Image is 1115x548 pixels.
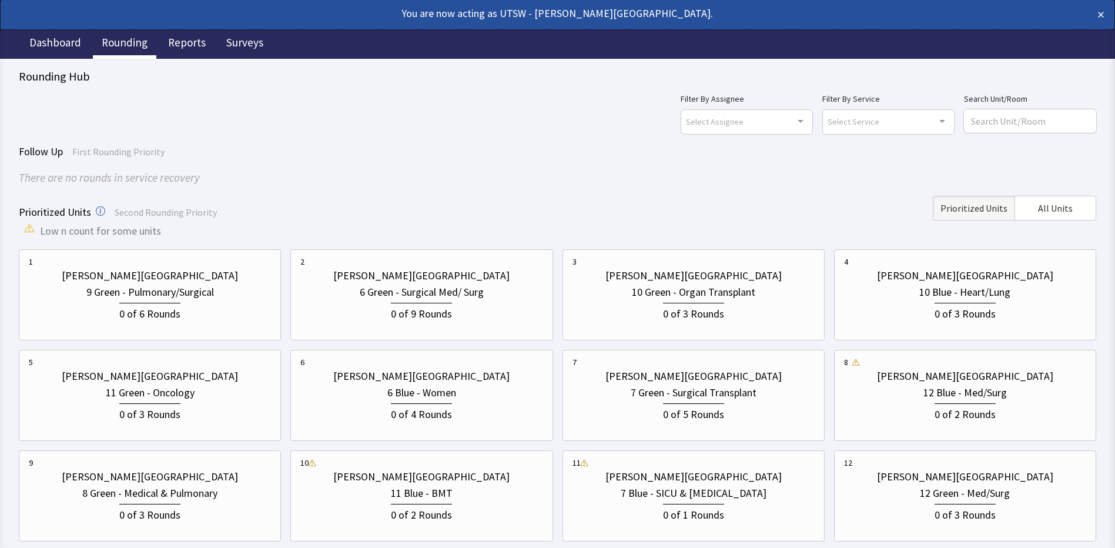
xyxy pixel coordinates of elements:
a: Reports [159,29,215,59]
div: There are no rounds in service recovery [19,169,1096,186]
div: 0 of 3 Rounds [119,504,180,523]
span: Select Assignee [686,115,744,128]
div: 7 [572,356,577,368]
div: [PERSON_NAME][GEOGRAPHIC_DATA] [877,368,1053,385]
div: 0 of 3 Rounds [663,303,724,322]
div: 1 [29,256,33,268]
div: 8 Green - Medical & Pulmonary [82,485,217,502]
span: Select Service [828,115,879,128]
div: [PERSON_NAME][GEOGRAPHIC_DATA] [333,268,510,284]
div: 11 [572,457,581,469]
button: Prioritized Units [933,196,1014,220]
div: 6 [300,356,304,368]
div: [PERSON_NAME][GEOGRAPHIC_DATA] [333,368,510,385]
div: [PERSON_NAME][GEOGRAPHIC_DATA] [605,368,782,385]
div: [PERSON_NAME][GEOGRAPHIC_DATA] [605,469,782,485]
div: You are now acting as UTSW - [PERSON_NAME][GEOGRAPHIC_DATA]. [11,5,995,22]
div: 11 Blue - BMT [391,485,453,502]
div: 6 Blue - Women [387,385,456,401]
div: [PERSON_NAME][GEOGRAPHIC_DATA] [605,268,782,284]
div: 0 of 5 Rounds [663,403,724,423]
div: 0 of 6 Rounds [119,303,180,322]
div: 4 [844,256,848,268]
input: Search Unit/Room [964,109,1096,133]
label: Filter By Assignee [681,92,813,106]
div: 10 [300,457,309,469]
div: 0 of 3 Rounds [935,504,996,523]
div: 11 Green - Oncology [106,385,195,401]
div: 9 [29,457,33,469]
label: Search Unit/Room [964,92,1096,106]
div: 0 of 4 Rounds [391,403,452,423]
div: 6 Green - Surgical Med/ Surg [360,284,484,300]
div: 7 Green - Surgical Transplant [631,385,756,401]
div: 0 of 9 Rounds [391,303,452,322]
span: Prioritized Units [940,201,1007,215]
div: 3 [572,256,577,268]
div: 0 of 2 Rounds [935,403,996,423]
span: Second Rounding Priority [115,206,217,218]
div: 0 of 1 Rounds [663,504,724,523]
div: [PERSON_NAME][GEOGRAPHIC_DATA] [62,469,238,485]
div: 8 [844,356,848,368]
div: 10 Blue - Heart/Lung [919,284,1010,300]
div: 7 Blue - SICU & [MEDICAL_DATA] [621,485,766,502]
div: 0 of 2 Rounds [391,504,452,523]
div: 0 of 3 Rounds [119,403,180,423]
span: First Rounding Priority [72,146,165,158]
div: 5 [29,356,33,368]
span: Low n count for some units [40,223,161,239]
a: Rounding [93,29,156,59]
div: 9 Green - Pulmonary/Surgical [86,284,214,300]
div: 12 Blue - Med/Surg [923,385,1007,401]
div: 12 [844,457,852,469]
button: × [1097,5,1104,24]
div: Rounding Hub [19,68,1096,85]
div: Follow Up [19,143,1096,160]
a: Dashboard [21,29,90,59]
label: Filter By Service [822,92,955,106]
div: 2 [300,256,304,268]
span: Prioritized Units [19,205,91,219]
button: All Units [1014,196,1096,220]
div: [PERSON_NAME][GEOGRAPHIC_DATA] [62,368,238,385]
div: [PERSON_NAME][GEOGRAPHIC_DATA] [62,268,238,284]
div: 10 Green - Organ Transplant [632,284,755,300]
div: 12 Green - Med/Surg [920,485,1010,502]
span: All Units [1038,201,1073,215]
div: [PERSON_NAME][GEOGRAPHIC_DATA] [333,469,510,485]
div: [PERSON_NAME][GEOGRAPHIC_DATA] [877,469,1053,485]
div: 0 of 3 Rounds [935,303,996,322]
div: [PERSON_NAME][GEOGRAPHIC_DATA] [877,268,1053,284]
a: Surveys [217,29,272,59]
